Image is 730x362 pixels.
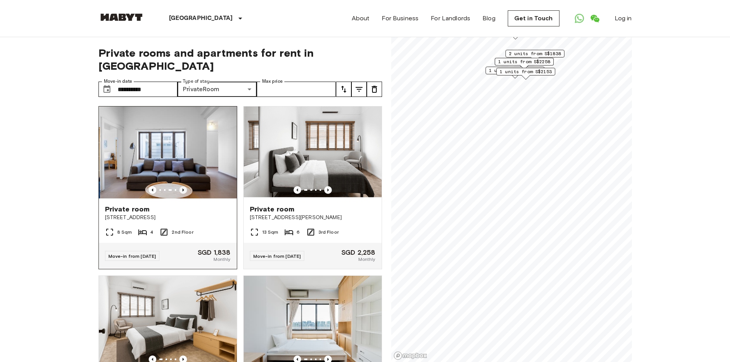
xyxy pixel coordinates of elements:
[150,229,153,236] span: 4
[198,249,230,256] span: SGD 1,838
[99,82,115,97] button: Choose date, selected date is 28 Nov 2025
[587,11,602,26] a: Open WeChat
[431,14,470,23] a: For Landlords
[352,14,370,23] a: About
[358,256,375,263] span: Monthly
[367,82,382,97] button: tune
[105,214,231,221] span: [STREET_ADDRESS]
[394,351,427,360] a: Mapbox logo
[98,13,144,21] img: Habyt
[250,205,295,214] span: Private room
[244,106,382,198] img: Marketing picture of unit SG-01-079-001-04
[496,68,555,80] div: Map marker
[572,11,587,26] a: Open WhatsApp
[105,205,150,214] span: Private room
[336,82,351,97] button: tune
[262,78,283,85] label: Max price
[104,78,132,85] label: Move-in date
[169,14,233,23] p: [GEOGRAPHIC_DATA]
[100,106,238,198] img: Marketing picture of unit SG-01-054-008-03
[324,186,332,194] button: Previous image
[509,50,561,57] span: 2 units from S$1838
[615,14,632,23] a: Log in
[117,229,132,236] span: 8 Sqm
[179,186,187,194] button: Previous image
[382,14,418,23] a: For Business
[149,186,156,194] button: Previous image
[172,229,193,236] span: 2nd Floor
[177,82,257,97] div: PrivateRoom
[213,256,230,263] span: Monthly
[489,67,541,74] span: 1 units from S$1680
[351,82,367,97] button: tune
[108,253,156,259] span: Move-in from [DATE]
[98,46,382,72] span: Private rooms and apartments for rent in [GEOGRAPHIC_DATA]
[341,249,375,256] span: SGD 2,258
[297,229,300,236] span: 6
[262,229,279,236] span: 13 Sqm
[498,58,550,65] span: 1 units from S$2258
[508,10,559,26] a: Get in Touch
[253,253,301,259] span: Move-in from [DATE]
[495,58,554,70] div: Map marker
[243,106,382,269] a: Marketing picture of unit SG-01-079-001-04Previous imagePrevious imagePrivate room[STREET_ADDRESS...
[183,78,210,85] label: Type of stay
[482,14,495,23] a: Blog
[98,106,237,269] a: Previous imagePrevious imagePrivate room[STREET_ADDRESS]8 Sqm42nd FloorMove-in from [DATE]SGD 1,8...
[294,186,301,194] button: Previous image
[505,50,564,62] div: Map marker
[500,68,552,75] span: 1 units from S$2153
[250,214,376,221] span: [STREET_ADDRESS][PERSON_NAME]
[318,229,339,236] span: 3rd Floor
[486,67,545,79] div: Map marker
